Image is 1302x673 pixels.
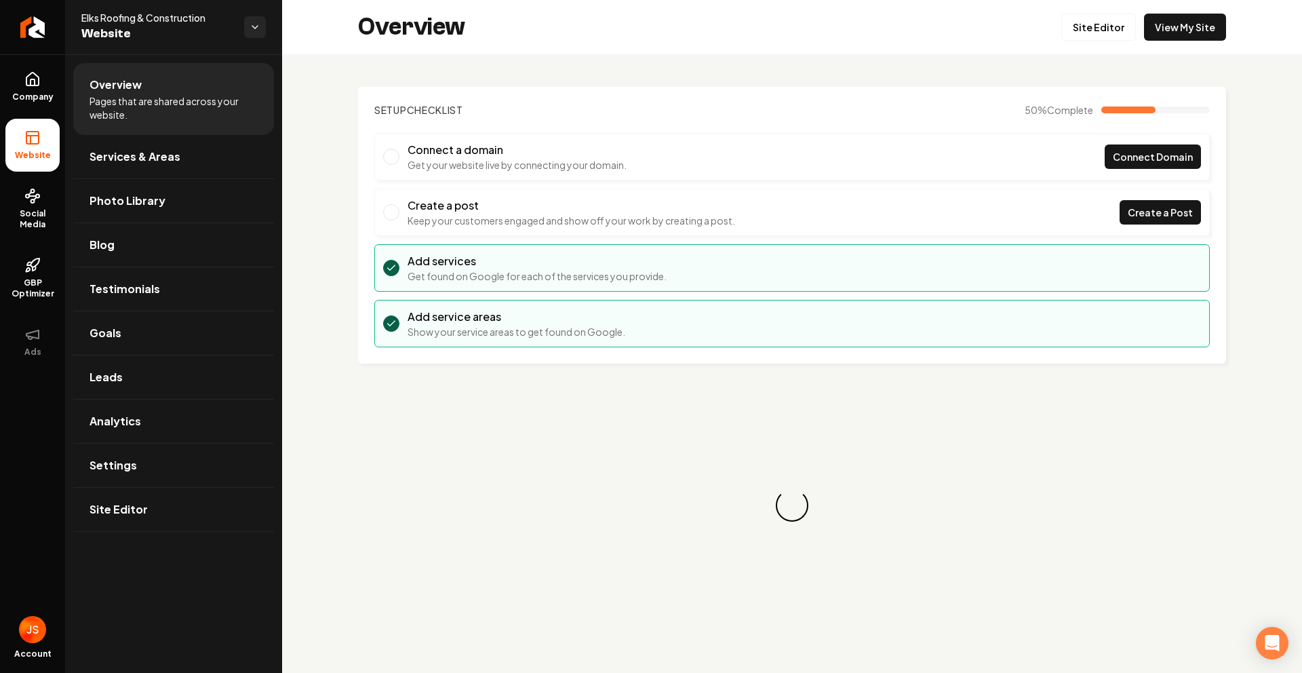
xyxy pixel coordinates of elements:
[81,24,233,43] span: Website
[1256,627,1288,659] div: Open Intercom Messenger
[1061,14,1136,41] a: Site Editor
[90,193,165,209] span: Photo Library
[73,311,274,355] a: Goals
[374,103,463,117] h2: Checklist
[73,488,274,531] a: Site Editor
[408,197,735,214] h3: Create a post
[1128,206,1193,220] span: Create a Post
[73,267,274,311] a: Testimonials
[358,14,465,41] h2: Overview
[7,92,59,102] span: Company
[770,484,813,526] div: Loading
[1113,150,1193,164] span: Connect Domain
[5,246,60,310] a: GBP Optimizer
[408,142,627,158] h3: Connect a domain
[73,400,274,443] a: Analytics
[19,347,47,358] span: Ads
[20,16,45,38] img: Rebolt Logo
[5,208,60,230] span: Social Media
[73,135,274,178] a: Services & Areas
[90,501,148,518] span: Site Editor
[73,179,274,223] a: Photo Library
[5,277,60,299] span: GBP Optimizer
[408,269,667,283] p: Get found on Google for each of the services you provide.
[408,158,627,172] p: Get your website live by connecting your domain.
[90,281,160,297] span: Testimonials
[90,325,121,341] span: Goals
[1144,14,1226,41] a: View My Site
[19,616,46,643] img: James Shamoun
[81,11,233,24] span: Elks Roofing & Construction
[14,649,52,659] span: Account
[5,60,60,113] a: Company
[5,177,60,241] a: Social Media
[408,253,667,269] h3: Add services
[90,149,180,165] span: Services & Areas
[19,616,46,643] button: Open user button
[73,223,274,267] a: Blog
[90,237,115,253] span: Blog
[90,77,142,93] span: Overview
[408,325,625,339] p: Show your service areas to get found on Google.
[90,457,137,474] span: Settings
[408,309,625,325] h3: Add service areas
[90,369,123,385] span: Leads
[1025,103,1093,117] span: 50 %
[90,413,141,429] span: Analytics
[73,355,274,399] a: Leads
[5,315,60,368] button: Ads
[374,104,407,116] span: Setup
[73,444,274,487] a: Settings
[1047,104,1093,116] span: Complete
[1120,200,1201,225] a: Create a Post
[1105,145,1201,169] a: Connect Domain
[9,150,56,161] span: Website
[408,214,735,227] p: Keep your customers engaged and show off your work by creating a post.
[90,94,258,121] span: Pages that are shared across your website.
